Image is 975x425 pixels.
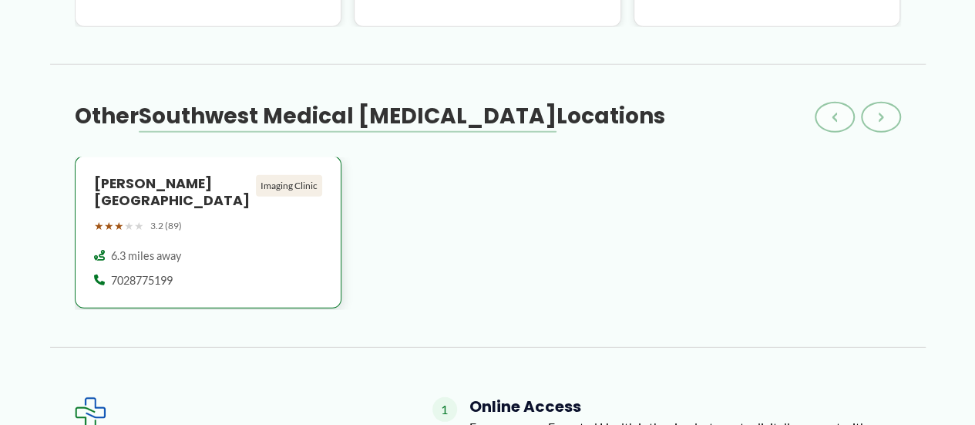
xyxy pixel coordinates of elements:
[75,157,342,310] a: [PERSON_NAME][GEOGRAPHIC_DATA] Imaging Clinic ★★★★★ 3.2 (89) 6.3 miles away 7028775199
[94,216,104,236] span: ★
[134,216,144,236] span: ★
[432,397,457,422] span: 1
[861,102,901,133] button: ›
[150,218,182,234] span: 3.2 (89)
[75,103,665,130] h3: Other Locations
[878,108,884,126] span: ›
[124,216,134,236] span: ★
[111,248,181,264] span: 6.3 miles away
[832,108,838,126] span: ‹
[256,175,322,197] div: Imaging Clinic
[104,216,114,236] span: ★
[469,397,901,416] h4: Online Access
[815,102,855,133] button: ‹
[139,101,556,131] span: Southwest Medical [MEDICAL_DATA]
[94,175,250,211] h4: [PERSON_NAME][GEOGRAPHIC_DATA]
[114,216,124,236] span: ★
[111,273,173,288] span: 7028775199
